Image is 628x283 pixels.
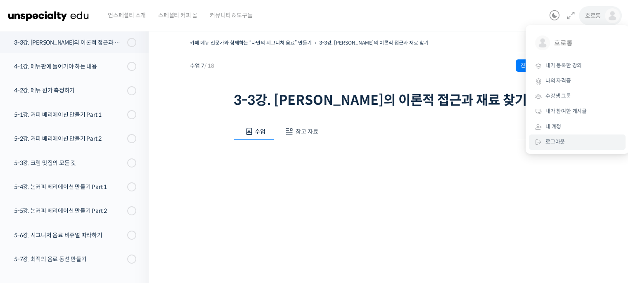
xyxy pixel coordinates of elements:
a: 카페 메뉴 전문가와 함께하는 “나만의 시그니처 음료” 만들기 [190,40,312,46]
span: 수업 7 [190,63,214,68]
a: 대화 [55,215,107,235]
div: 5-2강. 커피 베리에이션 만들기 Part 2 [14,134,125,143]
div: 5-5강. 논커피 베리에이션 만들기 Part 2 [14,206,125,215]
div: 5-7강. 최적의 음료 동선 만들기 [14,255,125,264]
div: 4-1강. 메뉴판에 들어가야 하는 내용 [14,62,125,71]
div: 5-4강. 논커피 베리에이션 만들기 Part 1 [14,182,125,191]
div: 4-2강. 메뉴 원가 측정하기 [14,86,125,95]
a: 나의 자격증 [529,73,626,89]
span: 내가 등록한 강의 [545,62,582,69]
span: / 18 [204,62,214,69]
span: 설정 [128,227,137,233]
div: 5-1강. 커피 베리에이션 만들기 Part 1 [14,110,125,119]
span: 참고 자료 [296,128,318,135]
a: 내가 참여한 게시글 [529,104,626,119]
span: 수강생 그룹 [545,92,571,99]
span: 로그아웃 [545,138,565,145]
span: 호로롱 [554,35,615,51]
div: 진행 중 [516,59,540,72]
span: 내가 참여한 게시글 [545,108,587,115]
div: 5-6강. 시그니처 음료 비쥬얼 따라하기 [14,231,125,240]
h1: 3-3강. [PERSON_NAME]의 이론적 접근과 재료 찾기 [234,92,547,108]
span: 홈 [26,227,31,233]
a: 내 계정 [529,119,626,134]
a: 홈 [2,215,55,235]
div: 3-3강. [PERSON_NAME]의 이론적 접근과 재료 찾기 [14,38,125,47]
span: 대화 [76,227,85,234]
div: 5-3강. 크림 맛집의 모든 것 [14,158,125,167]
a: 3-3강. [PERSON_NAME]의 이론적 접근과 재료 찾기 [319,40,429,46]
a: 수강생 그룹 [529,89,626,104]
a: 내가 등록한 강의 [529,58,626,73]
a: 호로롱 [529,29,626,58]
span: 나의 자격증 [545,77,571,84]
span: 호로롱 [585,12,601,19]
a: 로그아웃 [529,134,626,150]
span: 수업 [255,128,265,135]
span: 내 계정 [545,123,561,130]
a: 설정 [107,215,159,235]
